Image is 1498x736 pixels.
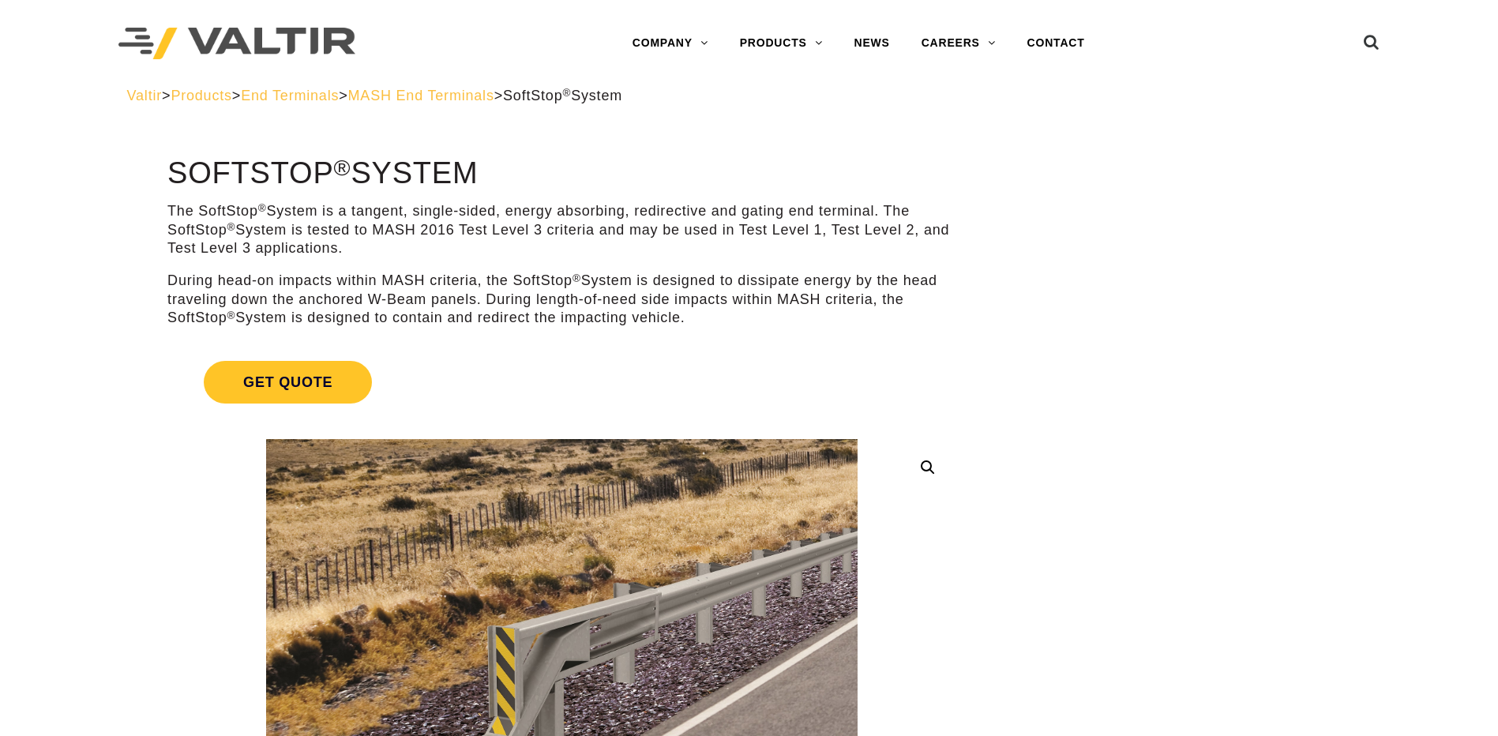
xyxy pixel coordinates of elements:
[167,272,956,327] p: During head-on impacts within MASH criteria, the SoftStop System is designed to dissipate energy ...
[724,28,839,59] a: PRODUCTS
[839,28,906,59] a: NEWS
[127,87,1372,105] div: > > > >
[1012,28,1101,59] a: CONTACT
[906,28,1012,59] a: CAREERS
[167,342,956,422] a: Get Quote
[118,28,355,60] img: Valtir
[348,88,494,103] a: MASH End Terminals
[562,87,571,99] sup: ®
[204,361,372,404] span: Get Quote
[171,88,231,103] a: Products
[227,310,236,321] sup: ®
[617,28,724,59] a: COMPANY
[258,202,267,214] sup: ®
[573,272,581,284] sup: ®
[127,88,162,103] a: Valtir
[241,88,339,103] a: End Terminals
[227,221,236,233] sup: ®
[503,88,622,103] span: SoftStop System
[167,202,956,257] p: The SoftStop System is a tangent, single-sided, energy absorbing, redirective and gating end term...
[334,155,351,180] sup: ®
[167,157,956,190] h1: SoftStop System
